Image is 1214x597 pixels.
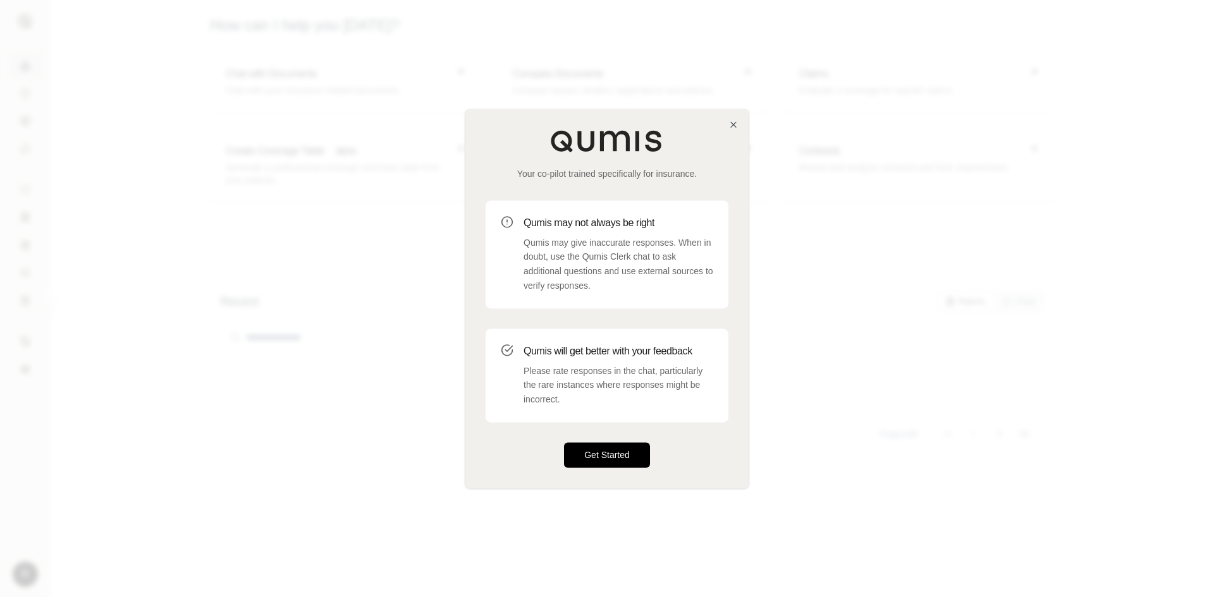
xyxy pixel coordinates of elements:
[524,215,713,231] h3: Qumis may not always be right
[550,130,664,152] img: Qumis Logo
[524,236,713,293] p: Qumis may give inaccurate responses. When in doubt, use the Qumis Clerk chat to ask additional qu...
[486,167,728,180] p: Your co-pilot trained specifically for insurance.
[564,442,650,467] button: Get Started
[524,364,713,407] p: Please rate responses in the chat, particularly the rare instances where responses might be incor...
[524,344,713,359] h3: Qumis will get better with your feedback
